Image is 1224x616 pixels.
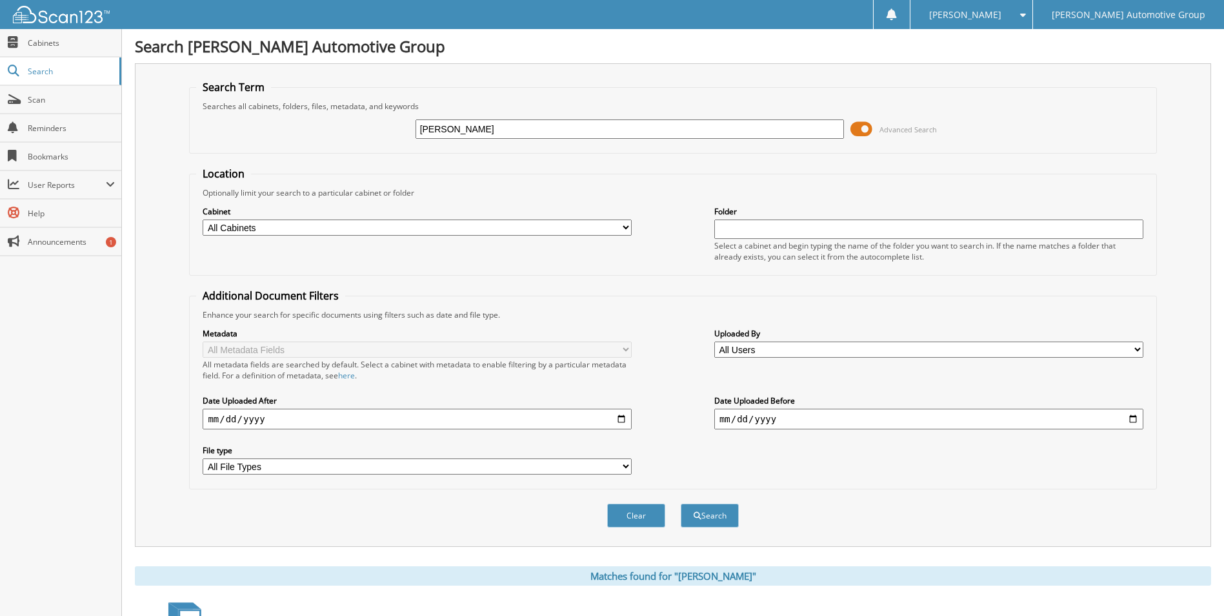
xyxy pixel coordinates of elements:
[203,328,632,339] label: Metadata
[203,359,632,381] div: All metadata fields are searched by default. Select a cabinet with metadata to enable filtering b...
[1052,11,1205,19] span: [PERSON_NAME] Automotive Group
[28,236,115,247] span: Announcements
[681,504,739,528] button: Search
[714,328,1143,339] label: Uploaded By
[196,80,271,94] legend: Search Term
[196,101,1149,112] div: Searches all cabinets, folders, files, metadata, and keywords
[28,180,106,190] span: User Reports
[203,409,632,429] input: start
[135,36,1211,57] h1: Search [PERSON_NAME] Automotive Group
[929,11,1001,19] span: [PERSON_NAME]
[28,37,115,48] span: Cabinets
[196,187,1149,198] div: Optionally limit your search to a particular cabinet or folder
[28,94,115,105] span: Scan
[106,237,116,247] div: 1
[135,566,1211,586] div: Matches found for "[PERSON_NAME]"
[203,445,632,456] label: File type
[196,309,1149,320] div: Enhance your search for specific documents using filters such as date and file type.
[196,167,251,181] legend: Location
[714,206,1143,217] label: Folder
[196,289,345,303] legend: Additional Document Filters
[28,66,113,77] span: Search
[13,6,110,23] img: scan123-logo-white.svg
[879,125,937,134] span: Advanced Search
[607,504,665,528] button: Clear
[714,395,1143,406] label: Date Uploaded Before
[338,370,355,381] a: here
[203,206,632,217] label: Cabinet
[203,395,632,406] label: Date Uploaded After
[714,240,1143,262] div: Select a cabinet and begin typing the name of the folder you want to search in. If the name match...
[714,409,1143,429] input: end
[28,208,115,219] span: Help
[28,151,115,162] span: Bookmarks
[28,123,115,134] span: Reminders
